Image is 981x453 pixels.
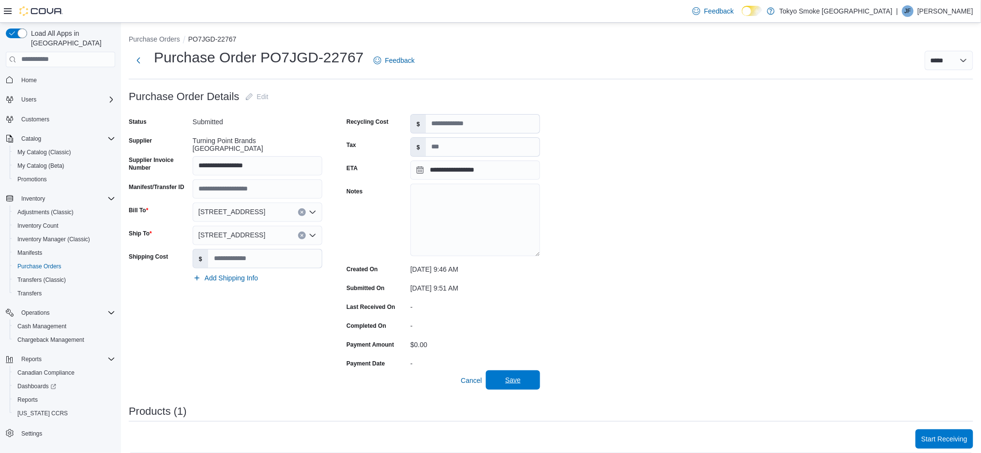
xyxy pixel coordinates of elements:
span: Canadian Compliance [17,369,75,377]
button: Inventory [2,192,119,205]
span: Customers [21,116,49,123]
a: Manifests [14,247,46,259]
label: Tax [347,141,356,149]
div: Submitted [193,114,322,126]
button: Transfers (Classic) [10,273,119,287]
a: Reports [14,394,42,406]
label: $ [411,115,426,133]
button: Operations [2,306,119,320]
span: Feedback [704,6,734,16]
span: Purchase Orders [14,261,115,272]
button: Reports [2,352,119,366]
div: [DATE] 9:46 AM [410,262,540,273]
label: Recycling Cost [347,118,389,126]
span: Inventory Count [14,220,115,232]
a: Transfers [14,288,45,299]
label: Payment Amount [347,341,394,349]
button: Add Shipping Info [189,268,262,288]
button: Manifests [10,246,119,260]
span: Transfers [17,290,42,297]
label: Manifest/Transfer ID [129,183,184,191]
a: Feedback [370,51,419,70]
span: Settings [21,430,42,438]
button: Catalog [17,133,45,145]
span: JF [905,5,911,17]
span: Operations [21,309,50,317]
div: - [410,318,540,330]
span: [STREET_ADDRESS] [198,206,265,218]
img: Cova [19,6,63,16]
button: Customers [2,112,119,126]
label: Supplier [129,137,152,145]
a: My Catalog (Beta) [14,160,68,172]
div: Turning Point Brands [GEOGRAPHIC_DATA] [193,133,322,152]
span: Manifests [14,247,115,259]
span: Canadian Compliance [14,367,115,379]
span: Transfers (Classic) [14,274,115,286]
a: Adjustments (Classic) [14,206,77,218]
span: Settings [17,427,115,439]
span: My Catalog (Beta) [17,162,64,170]
button: Inventory Count [10,219,119,233]
span: Load All Apps in [GEOGRAPHIC_DATA] [27,29,115,48]
button: Chargeback Management [10,333,119,347]
button: Promotions [10,173,119,186]
button: Clear input [298,232,306,239]
span: My Catalog (Beta) [14,160,115,172]
span: Transfers (Classic) [17,276,66,284]
label: Ship To [129,230,152,237]
label: Notes [347,188,362,195]
button: Open list of options [309,232,317,239]
label: $ [193,249,208,268]
button: Purchase Orders [10,260,119,273]
span: Reports [14,394,115,406]
span: Adjustments (Classic) [17,208,74,216]
div: - [410,356,540,367]
a: Transfers (Classic) [14,274,70,286]
a: My Catalog (Classic) [14,146,75,158]
span: Inventory Manager (Classic) [14,234,115,245]
span: Inventory [17,193,115,205]
label: Last Received On [347,303,395,311]
button: Users [17,94,40,105]
span: Reports [21,355,42,363]
button: Reports [10,393,119,407]
a: Canadian Compliance [14,367,78,379]
button: Settings [2,426,119,440]
button: Home [2,73,119,87]
span: Reports [17,353,115,365]
span: Users [21,96,36,103]
label: $ [411,138,426,156]
button: Transfers [10,287,119,300]
button: Open list of options [309,208,317,216]
span: Reports [17,396,38,404]
span: Chargeback Management [14,334,115,346]
span: Cash Management [17,322,66,330]
a: Dashboards [14,380,60,392]
label: Submitted On [347,284,385,292]
span: Inventory [21,195,45,203]
span: Inventory Manager (Classic) [17,235,90,243]
span: Dashboards [17,382,56,390]
a: Dashboards [10,380,119,393]
button: Adjustments (Classic) [10,205,119,219]
a: Purchase Orders [14,261,65,272]
button: Start Receiving [916,429,973,449]
button: Purchase Orders [129,35,180,43]
a: Cash Management [14,321,70,332]
span: Start Receiving [921,434,967,444]
a: Inventory Manager (Classic) [14,234,94,245]
button: Users [2,93,119,106]
label: Shipping Cost [129,253,168,261]
button: Inventory Manager (Classic) [10,233,119,246]
button: Edit [241,87,272,106]
button: My Catalog (Classic) [10,146,119,159]
button: Next [129,51,148,70]
div: Jakob Ferry [902,5,914,17]
span: Promotions [14,174,115,185]
button: Cancel [457,371,486,390]
span: Manifests [17,249,42,257]
button: Reports [17,353,45,365]
button: Save [486,370,540,390]
button: PO7JGD-22767 [188,35,237,43]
